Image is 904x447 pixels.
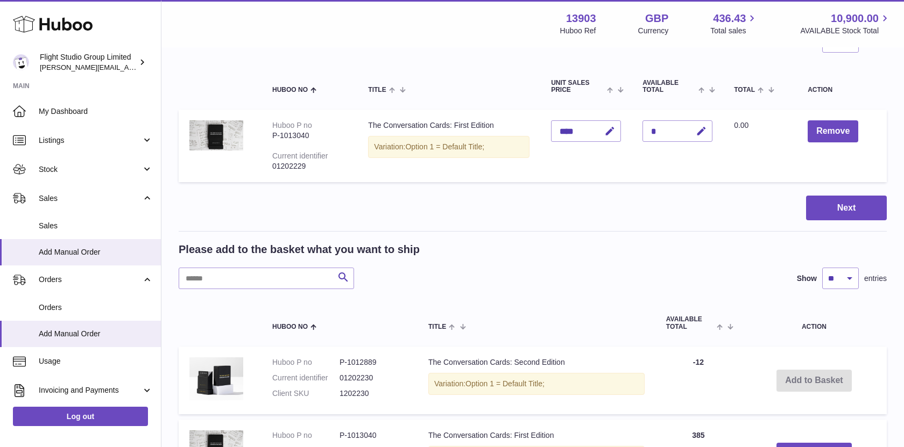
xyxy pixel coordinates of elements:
dd: 1202230 [340,388,407,399]
img: natasha@stevenbartlett.com [13,54,29,70]
dt: Client SKU [272,388,340,399]
a: 10,900.00 AVAILABLE Stock Total [800,11,891,36]
strong: GBP [645,11,668,26]
span: Option 1 = Default Title; [405,142,484,151]
img: The Conversation Cards: First Edition [189,120,243,150]
span: 0.00 [734,121,748,129]
span: 436.43 [713,11,746,26]
span: AVAILABLE Total [642,80,696,93]
span: 10,900.00 [831,11,879,26]
button: Next [806,196,887,221]
span: Title [428,323,446,330]
div: Variation: [368,136,529,158]
span: [PERSON_NAME][EMAIL_ADDRESS][DOMAIN_NAME] [40,63,216,71]
dd: P-1013040 [340,430,407,441]
dt: Huboo P no [272,430,340,441]
span: Usage [39,356,153,366]
span: Add Manual Order [39,329,153,339]
span: Add Manual Order [39,247,153,257]
td: The Conversation Cards: First Edition [357,110,540,182]
div: Huboo P no [272,121,312,129]
span: AVAILABLE Stock Total [800,26,891,36]
span: Unit Sales Price [551,80,604,93]
span: Total sales [710,26,758,36]
img: The Conversation Cards: Second Edition [189,357,243,400]
div: Current identifier [272,152,328,160]
span: Invoicing and Payments [39,385,142,395]
div: 01202229 [272,161,347,171]
span: Orders [39,302,153,313]
a: 436.43 Total sales [710,11,758,36]
span: Orders [39,275,142,285]
span: AVAILABLE Total [666,316,714,330]
span: Sales [39,221,153,231]
dd: P-1012889 [340,357,407,367]
div: Huboo Ref [560,26,596,36]
span: Stock [39,164,142,175]
td: -12 [655,347,741,415]
div: Currency [638,26,669,36]
h2: Please add to the basket what you want to ship [179,242,420,257]
span: Huboo no [272,86,308,93]
span: Option 1 = Default Title; [465,379,545,388]
div: Flight Studio Group Limited [40,52,137,73]
dt: Current identifier [272,373,340,383]
div: Variation: [428,373,645,395]
button: Remove [808,120,858,142]
th: Action [741,305,887,341]
a: Log out [13,407,148,426]
div: Action [808,86,876,93]
label: Show [797,273,817,284]
td: The Conversation Cards: Second Edition [418,347,655,415]
span: Huboo no [272,323,308,330]
span: Total [734,86,755,93]
span: Listings [39,135,142,146]
span: Sales [39,193,142,204]
span: entries [864,273,887,284]
div: P-1013040 [272,131,347,141]
span: My Dashboard [39,106,153,117]
dt: Huboo P no [272,357,340,367]
span: Title [368,86,386,93]
dd: 01202230 [340,373,407,383]
strong: 13903 [566,11,596,26]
